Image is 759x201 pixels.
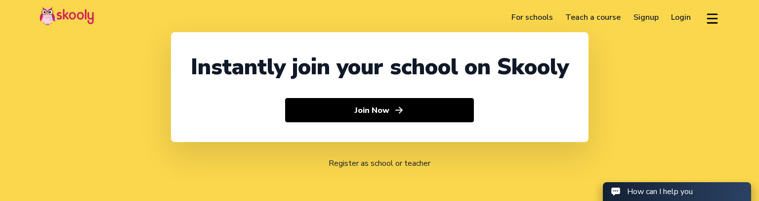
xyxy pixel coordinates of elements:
a: Login [665,9,698,25]
a: Register as school or teacher [329,158,430,169]
button: Join Nowarrow forward outline [285,98,474,123]
img: Skooly [40,6,94,26]
a: Signup [627,9,665,25]
button: menu outline [705,9,719,26]
a: For schools [505,9,559,25]
ion-icon: arrow forward outline [394,105,404,115]
div: Instantly join your school on Skooly [191,52,569,82]
a: Teach a course [559,9,627,25]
